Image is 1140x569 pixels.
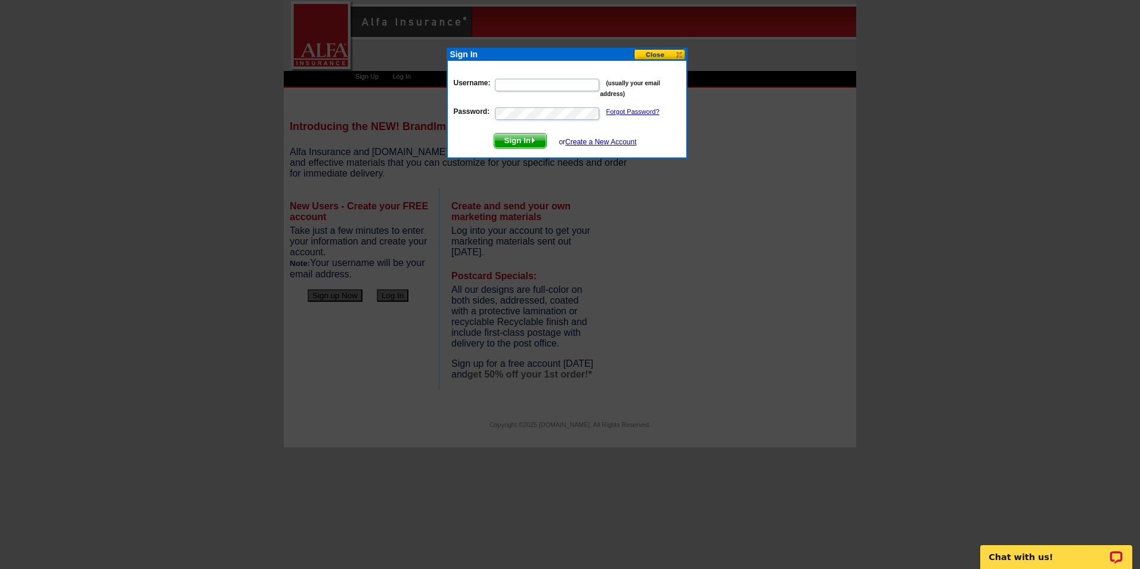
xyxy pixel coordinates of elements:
[565,138,636,146] a: Create a New Account
[606,108,659,115] a: Forgot Password?
[494,134,546,148] span: Sign In
[531,138,536,143] img: button-next-arrow-white.png
[494,133,547,149] button: Sign In
[972,531,1140,569] iframe: LiveChat chat widget
[454,106,494,117] label: Password:
[559,137,636,147] div: or
[454,78,494,88] label: Username:
[450,49,629,60] div: Sign In
[600,80,661,97] small: (usually your email address)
